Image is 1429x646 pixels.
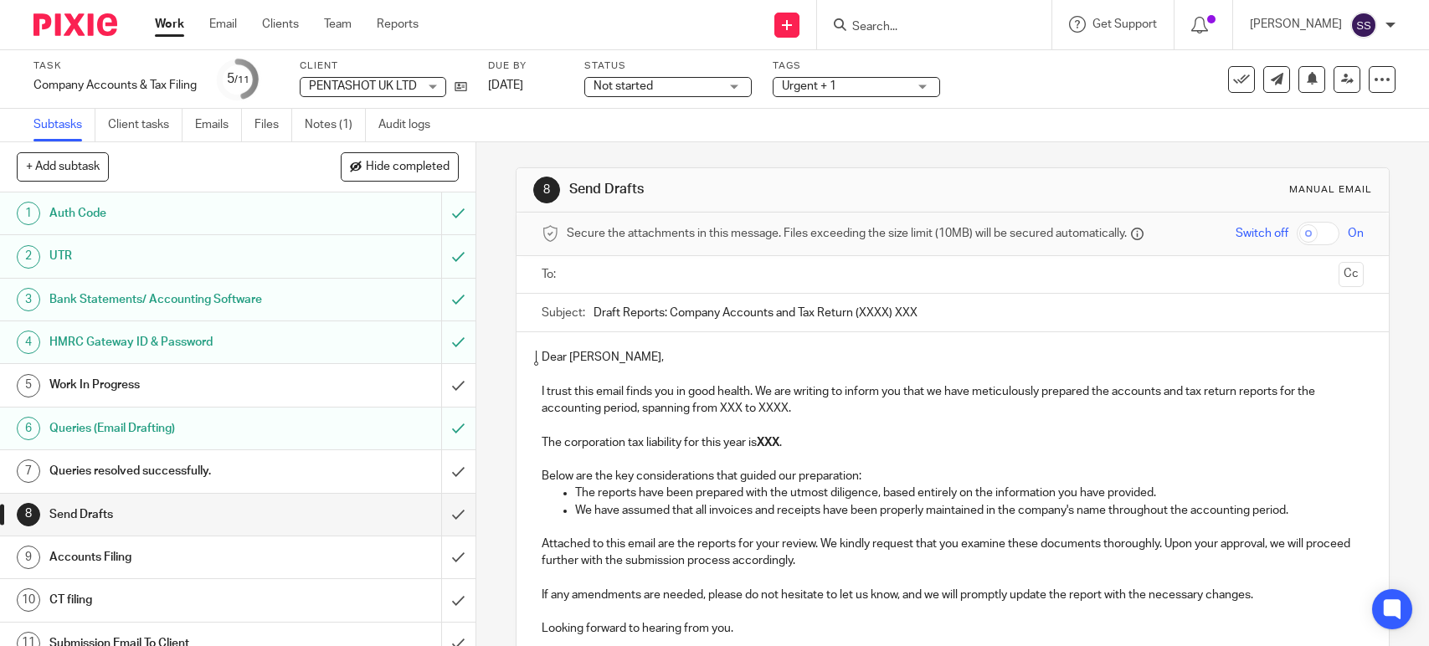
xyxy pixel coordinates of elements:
h1: Work In Progress [49,372,300,397]
h1: Send Drafts [49,502,300,527]
a: Subtasks [33,109,95,141]
div: 1 [17,202,40,225]
span: PENTASHOT UK LTD [309,80,417,92]
span: Get Support [1092,18,1157,30]
p: Looking forward to hearing from you. [542,620,1363,637]
p: The reports have been prepared with the utmost diligence, based entirely on the information you h... [575,484,1363,501]
label: Tags [773,59,940,73]
h1: CT filing [49,587,300,613]
a: Emails [195,109,242,141]
a: Work [155,16,184,33]
p: Dear [PERSON_NAME], [542,349,1363,366]
h1: HMRC Gateway ID & Password [49,330,300,355]
label: Client [300,59,467,73]
span: Hide completed [366,161,450,174]
button: Cc [1339,262,1364,287]
div: 2 [17,245,40,269]
h1: Send Drafts [569,181,989,198]
div: 5 [227,69,249,89]
a: Team [324,16,352,33]
div: 9 [17,546,40,569]
span: Urgent + 1 [782,80,836,92]
div: 4 [17,331,40,354]
span: Switch off [1236,225,1288,242]
a: Clients [262,16,299,33]
h1: UTR [49,244,300,269]
button: + Add subtask [17,152,109,181]
a: Reports [377,16,419,33]
p: Below are the key considerations that guided our preparation: [542,468,1363,484]
label: Status [584,59,752,73]
a: Notes (1) [305,109,366,141]
span: On [1348,225,1364,242]
div: 7 [17,459,40,483]
label: Subject: [542,305,585,321]
span: Secure the attachments in this message. Files exceeding the size limit (10MB) will be secured aut... [567,225,1127,242]
small: /11 [234,75,249,85]
div: 5 [17,374,40,397]
p: We have assumed that all invoices and receipts have been properly maintained in the company's nam... [575,502,1363,519]
label: Task [33,59,197,73]
div: 3 [17,288,40,311]
h1: Queries (Email Drafting) [49,416,300,441]
div: 8 [17,503,40,526]
div: 10 [17,588,40,612]
label: To: [542,266,560,283]
a: Audit logs [378,109,443,141]
h1: Bank Statements/ Accounting Software [49,287,300,312]
p: I trust this email finds you in good health. We are writing to inform you that we have meticulous... [542,383,1363,418]
button: Hide completed [341,152,459,181]
a: Email [209,16,237,33]
div: Company Accounts &amp; Tax Filing [33,77,197,94]
span: [DATE] [488,79,523,91]
p: [PERSON_NAME] [1250,16,1342,33]
div: 6 [17,417,40,440]
img: Pixie [33,13,117,36]
label: Due by [488,59,563,73]
div: 8 [533,177,560,203]
span: Not started [594,80,653,92]
img: svg%3E [1350,12,1377,38]
a: Client tasks [108,109,182,141]
a: Files [254,109,292,141]
strong: XXX [757,437,779,449]
input: Search [851,20,1001,35]
h1: Auth Code [49,201,300,226]
h1: Queries resolved successfully. [49,459,300,484]
div: Manual email [1289,183,1372,197]
p: The corporation tax liability for this year is . [542,434,1363,451]
p: Attached to this email are the reports for your review. We kindly request that you examine these ... [542,536,1363,570]
h1: Accounts Filing [49,545,300,570]
div: Company Accounts & Tax Filing [33,77,197,94]
p: If any amendments are needed, please do not hesitate to let us know, and we will promptly update ... [542,587,1363,603]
